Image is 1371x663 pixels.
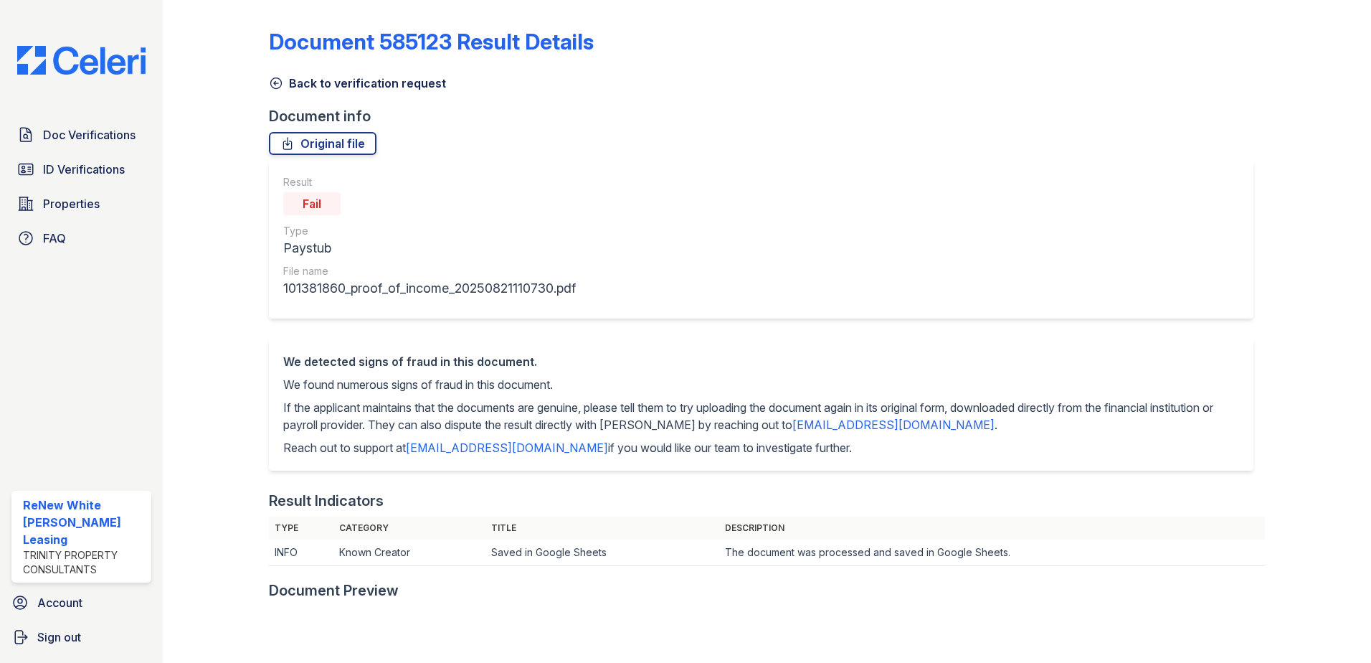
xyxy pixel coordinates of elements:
a: Properties [11,189,151,218]
span: Doc Verifications [43,126,136,144]
div: Result [283,175,576,189]
td: INFO [269,540,333,566]
div: Trinity Property Consultants [23,548,146,577]
td: Known Creator [333,540,485,566]
a: [EMAIL_ADDRESS][DOMAIN_NAME] [406,441,608,455]
a: ID Verifications [11,155,151,184]
div: File name [283,264,576,278]
div: 101381860_proof_of_income_20250821110730.pdf [283,278,576,298]
img: CE_Logo_Blue-a8612792a0a2168367f1c8372b55b34899dd931a85d93a1a3d3e32e68fde9ad4.png [6,46,157,75]
span: . [995,418,997,432]
span: Sign out [37,629,81,646]
p: If the applicant maintains that the documents are genuine, please tell them to try uploading the ... [283,399,1239,433]
td: The document was processed and saved in Google Sheets. [719,540,1266,566]
div: Document info [269,106,1265,126]
div: ReNew White [PERSON_NAME] Leasing [23,497,146,548]
div: We detected signs of fraud in this document. [283,353,1239,370]
a: [EMAIL_ADDRESS][DOMAIN_NAME] [792,418,995,432]
div: Document Preview [269,580,399,601]
span: Properties [43,195,100,212]
a: Document 585123 Result Details [269,29,594,55]
p: Reach out to support at if you would like our team to investigate further. [283,439,1239,456]
a: Account [6,588,157,617]
th: Category [333,517,485,540]
div: Paystub [283,238,576,258]
th: Type [269,517,333,540]
th: Title [485,517,719,540]
a: Sign out [6,623,157,652]
a: FAQ [11,224,151,253]
span: FAQ [43,230,66,247]
td: Saved in Google Sheets [485,540,719,566]
p: We found numerous signs of fraud in this document. [283,376,1239,393]
a: Doc Verifications [11,121,151,149]
span: ID Verifications [43,161,125,178]
div: Type [283,224,576,238]
div: Fail [283,192,341,215]
a: Original file [269,132,376,155]
th: Description [719,517,1266,540]
span: Account [37,594,82,611]
div: Result Indicators [269,491,384,511]
a: Back to verification request [269,75,446,92]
